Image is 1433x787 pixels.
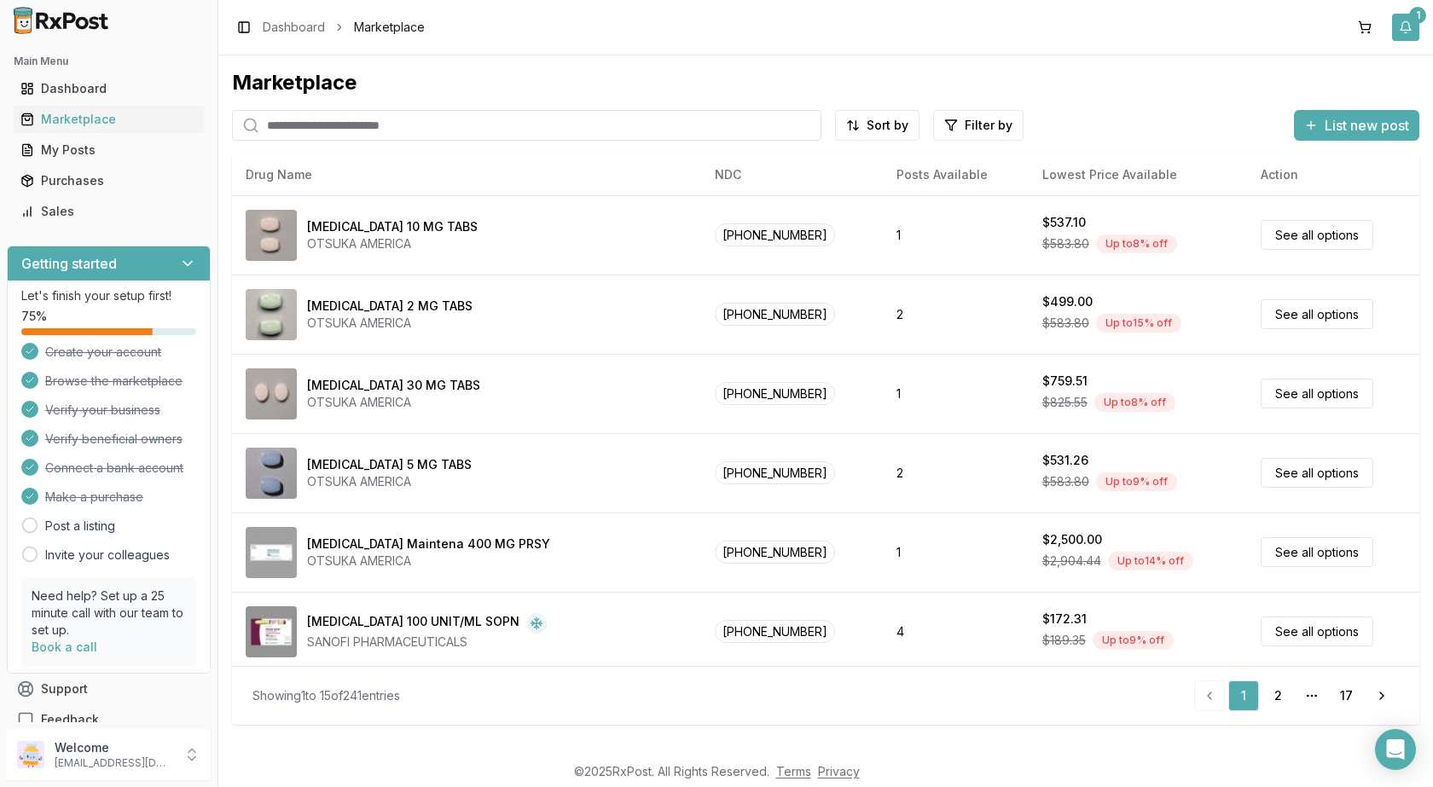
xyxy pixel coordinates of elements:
p: Welcome [55,739,173,756]
a: Go to next page [1365,680,1399,711]
img: User avatar [17,741,44,768]
span: Marketplace [354,19,425,36]
img: Abilify 30 MG TABS [246,368,297,420]
div: $172.31 [1042,611,1087,628]
a: See all options [1261,616,1373,646]
div: OTSUKA AMERICA [307,315,473,332]
div: [MEDICAL_DATA] 10 MG TABS [307,218,478,235]
th: Lowest Price Available [1029,154,1248,195]
span: Sort by [867,117,908,134]
a: Post a listing [45,518,115,535]
span: Make a purchase [45,489,143,506]
a: Dashboard [263,19,325,36]
a: My Posts [14,135,204,165]
div: [MEDICAL_DATA] 100 UNIT/ML SOPN [307,613,519,634]
div: [MEDICAL_DATA] 30 MG TABS [307,377,480,394]
h2: Main Menu [14,55,204,68]
div: $499.00 [1042,293,1093,310]
a: Invite your colleagues [45,547,170,564]
img: Admelog SoloStar 100 UNIT/ML SOPN [246,606,297,657]
div: 1 [1409,7,1426,24]
div: Up to 8 % off [1096,234,1177,253]
p: [EMAIL_ADDRESS][DOMAIN_NAME] [55,756,173,770]
span: $189.35 [1042,632,1086,649]
img: Abilify 10 MG TABS [246,210,297,261]
a: Sales [14,196,204,227]
span: Browse the marketplace [45,373,183,390]
span: [PHONE_NUMBER] [715,461,835,484]
td: 1 [883,354,1029,433]
div: Up to 15 % off [1096,314,1181,333]
p: Need help? Set up a 25 minute call with our team to set up. [32,587,186,639]
nav: pagination [1194,680,1399,711]
div: OTSUKA AMERICA [307,394,480,411]
span: $825.55 [1042,394,1088,411]
span: Verify your business [45,402,160,419]
a: Dashboard [14,73,204,104]
th: Action [1247,154,1419,195]
span: Verify beneficial owners [45,431,183,448]
button: My Posts [7,136,211,164]
nav: breadcrumb [263,19,425,36]
div: SANOFI PHARMACEUTICALS [307,634,547,651]
span: Connect a bank account [45,460,183,477]
div: Marketplace [20,111,197,128]
div: Sales [20,203,197,220]
button: Feedback [7,704,211,735]
div: Dashboard [20,80,197,97]
a: 17 [1331,680,1361,711]
td: 2 [883,433,1029,512]
th: Posts Available [883,154,1029,195]
a: See all options [1261,458,1373,488]
div: [MEDICAL_DATA] Maintena 400 MG PRSY [307,535,550,553]
a: List new post [1294,119,1419,136]
td: 1 [883,195,1029,275]
div: $759.51 [1042,373,1088,390]
td: 2 [883,275,1029,354]
span: Filter by [965,117,1012,134]
a: See all options [1261,537,1373,567]
div: Up to 14 % off [1108,552,1193,570]
span: [PHONE_NUMBER] [715,382,835,405]
span: Feedback [41,711,99,728]
div: Marketplace [232,69,1419,96]
span: [PHONE_NUMBER] [715,303,835,326]
div: Up to 9 % off [1096,472,1177,491]
span: $583.80 [1042,473,1089,490]
div: Up to 9 % off [1093,631,1174,650]
a: 1 [1228,680,1259,711]
button: Sort by [835,110,920,141]
div: My Posts [20,142,197,159]
a: Terms [776,764,811,778]
div: Open Intercom Messenger [1375,729,1416,770]
a: Book a call [32,639,97,654]
img: Abilify 5 MG TABS [246,448,297,499]
button: Dashboard [7,75,211,102]
a: See all options [1261,379,1373,408]
h3: Getting started [21,253,117,274]
div: Showing 1 to 15 of 241 entries [252,687,400,704]
div: OTSUKA AMERICA [307,235,478,252]
span: $2,904.44 [1042,553,1101,570]
span: List new post [1325,115,1409,136]
div: Purchases [20,172,197,189]
a: Marketplace [14,104,204,135]
img: RxPost Logo [7,7,116,34]
span: [PHONE_NUMBER] [715,620,835,643]
button: List new post [1294,110,1419,141]
div: [MEDICAL_DATA] 2 MG TABS [307,298,473,315]
a: See all options [1261,299,1373,329]
a: 2 [1262,680,1293,711]
button: Filter by [933,110,1024,141]
a: Purchases [14,165,204,196]
span: Create your account [45,344,161,361]
div: $531.26 [1042,452,1088,469]
button: Support [7,674,211,704]
span: [PHONE_NUMBER] [715,541,835,564]
span: [PHONE_NUMBER] [715,223,835,246]
button: Sales [7,198,211,225]
div: Up to 8 % off [1094,393,1175,412]
img: Abilify 2 MG TABS [246,289,297,340]
button: Marketplace [7,106,211,133]
span: $583.80 [1042,235,1089,252]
